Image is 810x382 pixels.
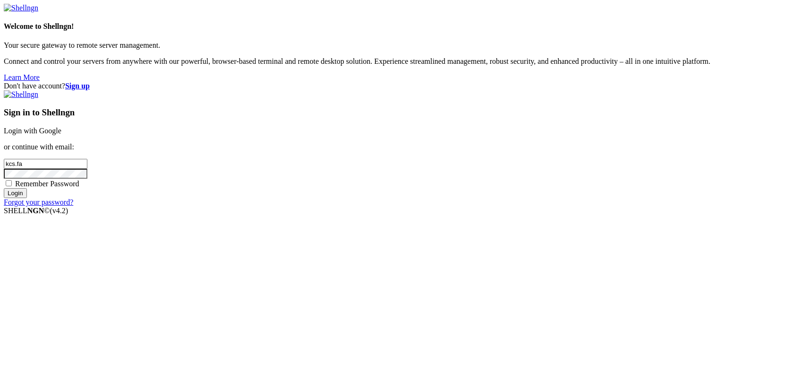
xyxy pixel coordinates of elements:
b: NGN [27,207,44,215]
p: Your secure gateway to remote server management. [4,41,806,50]
input: Email address [4,159,87,169]
img: Shellngn [4,4,38,12]
a: Sign up [65,82,90,90]
a: Learn More [4,73,40,81]
h4: Welcome to Shellngn! [4,22,806,31]
span: 4.2.0 [50,207,68,215]
div: Don't have account? [4,82,806,90]
p: or continue with email: [4,143,806,151]
input: Login [4,188,27,198]
p: Connect and control your servers from anywhere with our powerful, browser-based terminal and remo... [4,57,806,66]
input: Remember Password [6,180,12,186]
img: Shellngn [4,90,38,99]
span: SHELL © [4,207,68,215]
a: Forgot your password? [4,198,73,206]
a: Login with Google [4,127,61,135]
span: Remember Password [15,180,79,188]
h3: Sign in to Shellngn [4,107,806,118]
